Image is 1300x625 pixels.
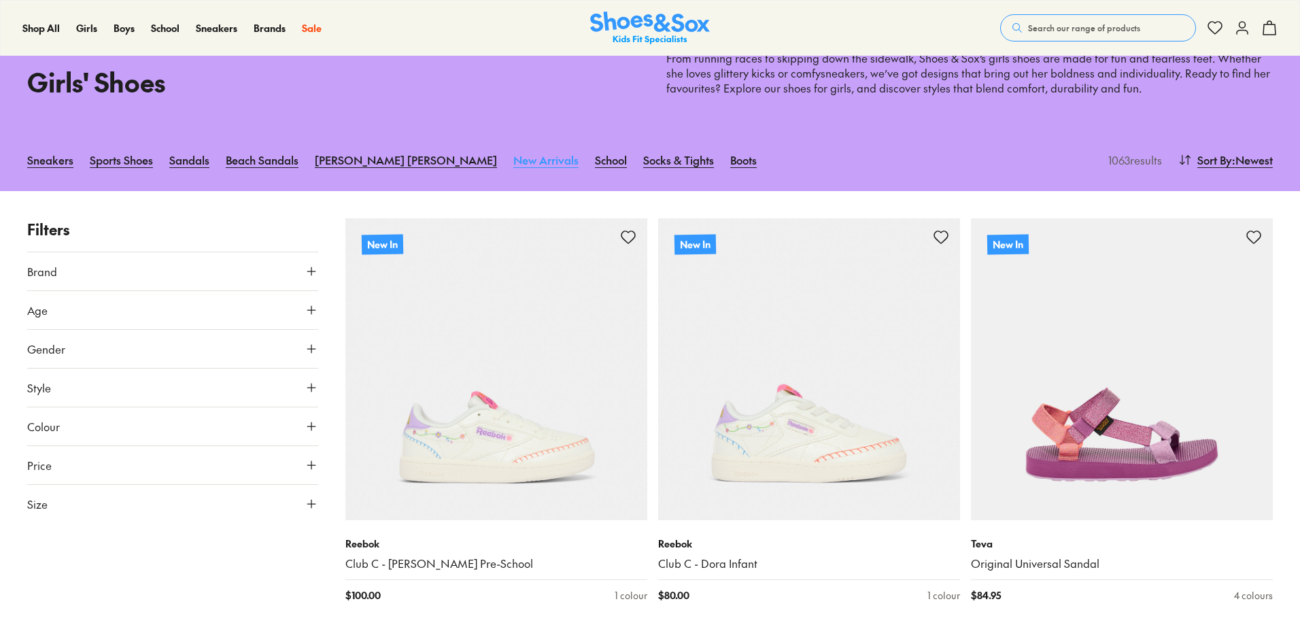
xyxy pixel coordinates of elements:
[151,21,179,35] a: School
[658,218,960,520] a: New In
[345,556,647,571] a: Club C - [PERSON_NAME] Pre-School
[658,537,960,551] p: Reebok
[90,145,153,175] a: Sports Shoes
[345,218,647,520] a: New In
[27,63,634,101] h1: Girls' Shoes
[27,252,318,290] button: Brand
[595,145,627,175] a: School
[971,218,1273,520] a: New In
[27,218,318,241] p: Filters
[27,457,52,473] span: Price
[615,588,647,603] div: 1 colour
[971,556,1273,571] a: Original Universal Sandal
[345,537,647,551] p: Reebok
[114,21,135,35] a: Boys
[971,537,1273,551] p: Teva
[22,21,60,35] a: Shop All
[27,302,48,318] span: Age
[971,588,1001,603] span: $ 84.95
[658,588,689,603] span: $ 80.00
[1197,152,1232,168] span: Sort By
[643,145,714,175] a: Socks & Tights
[254,21,286,35] a: Brands
[27,379,51,396] span: Style
[27,330,318,368] button: Gender
[730,145,757,175] a: Boots
[27,407,318,445] button: Colour
[1000,14,1196,41] button: Search our range of products
[590,12,710,45] a: Shoes & Sox
[1232,152,1273,168] span: : Newest
[196,21,237,35] a: Sneakers
[27,496,48,512] span: Size
[658,556,960,571] a: Club C - Dora Infant
[27,446,318,484] button: Price
[1103,152,1162,168] p: 1063 results
[927,588,960,603] div: 1 colour
[987,234,1029,254] p: New In
[315,145,497,175] a: [PERSON_NAME] [PERSON_NAME]
[590,12,710,45] img: SNS_Logo_Responsive.svg
[1178,145,1273,175] button: Sort By:Newest
[1028,22,1140,34] span: Search our range of products
[27,341,65,357] span: Gender
[27,263,57,280] span: Brand
[27,369,318,407] button: Style
[76,21,97,35] a: Girls
[345,588,381,603] span: $ 100.00
[513,145,579,175] a: New Arrivals
[666,51,1273,96] p: From running races to skipping down the sidewalk, Shoes & Sox’s girls shoes are made for fun and ...
[821,65,865,80] a: sneakers
[1234,588,1273,603] div: 4 colours
[226,145,298,175] a: Beach Sandals
[27,418,60,435] span: Colour
[27,291,318,329] button: Age
[361,233,404,256] p: New In
[674,234,716,254] p: New In
[27,485,318,523] button: Size
[27,145,73,175] a: Sneakers
[169,145,209,175] a: Sandals
[302,21,322,35] a: Sale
